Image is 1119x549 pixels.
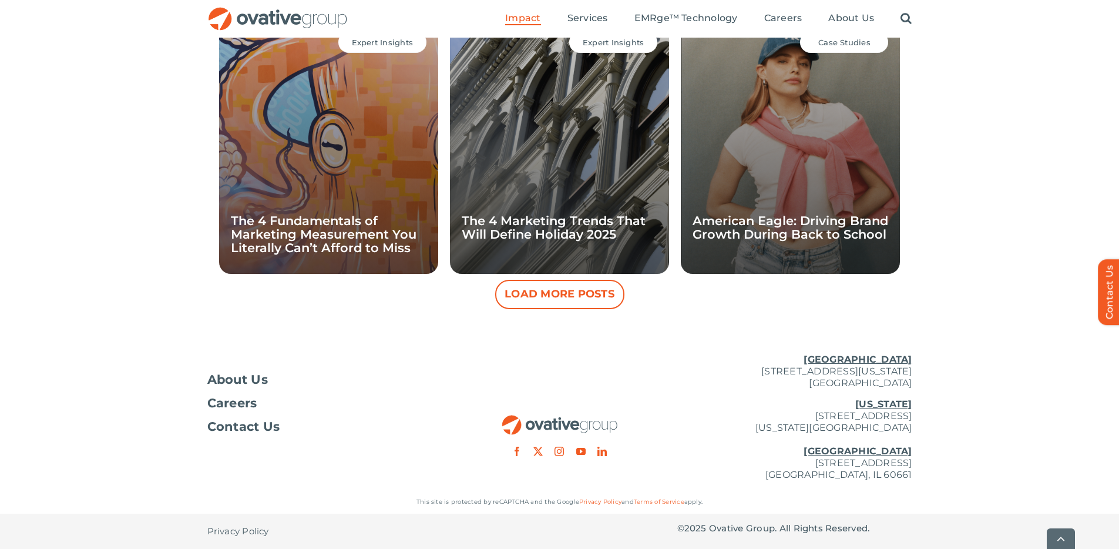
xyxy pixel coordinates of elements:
a: Careers [764,12,802,25]
p: [STREET_ADDRESS][US_STATE] [GEOGRAPHIC_DATA] [677,354,912,389]
span: Contact Us [207,421,280,433]
span: 2025 [684,523,707,534]
a: Privacy Policy [579,498,621,506]
a: About Us [828,12,874,25]
span: About Us [828,12,874,24]
a: Terms of Service [634,498,684,506]
a: OG_Full_horizontal_RGB [207,6,348,17]
p: This site is protected by reCAPTCHA and the Google and apply. [207,496,912,508]
span: Privacy Policy [207,525,269,537]
nav: Footer Menu [207,374,442,433]
a: Privacy Policy [207,514,269,549]
a: youtube [576,447,586,456]
a: Careers [207,397,442,409]
span: EMRge™ Technology [634,12,738,24]
a: Contact Us [207,421,442,433]
a: American Eagle: Driving Brand Growth During Back to School [693,213,888,242]
a: EMRge™ Technology [634,12,738,25]
u: [GEOGRAPHIC_DATA] [804,354,912,365]
a: Impact [505,12,540,25]
a: linkedin [597,447,607,456]
a: facebook [512,447,522,456]
nav: Footer - Privacy Policy [207,514,442,549]
a: twitter [533,447,543,456]
button: Load More Posts [495,280,624,309]
span: About Us [207,374,268,386]
p: [STREET_ADDRESS] [US_STATE][GEOGRAPHIC_DATA] [STREET_ADDRESS] [GEOGRAPHIC_DATA], IL 60661 [677,399,912,481]
p: © Ovative Group. All Rights Reserved. [677,523,912,534]
a: The 4 Fundamentals of Marketing Measurement You Literally Can’t Afford to Miss [231,213,416,255]
u: [GEOGRAPHIC_DATA] [804,446,912,457]
span: Impact [505,12,540,24]
u: [US_STATE] [855,399,912,410]
a: instagram [555,447,564,456]
a: Services [567,12,608,25]
span: Careers [207,397,257,409]
a: The 4 Marketing Trends That Will Define Holiday 2025 [462,213,646,242]
a: OG_Full_horizontal_RGB [501,414,619,425]
a: About Us [207,374,442,386]
a: Search [900,12,912,25]
span: Careers [764,12,802,24]
span: Services [567,12,608,24]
